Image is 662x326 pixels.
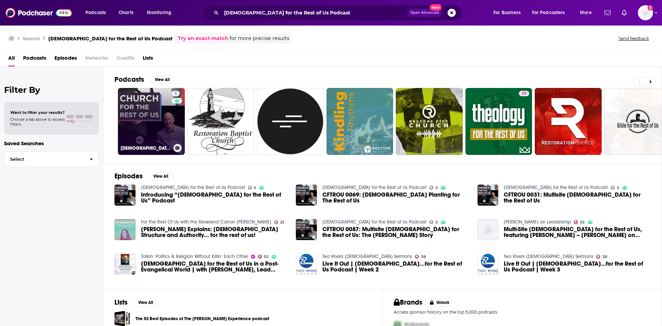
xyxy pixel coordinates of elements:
[421,255,426,258] span: 38
[114,185,136,206] a: Introducing “Church for the Rest of Us” Podcast
[489,7,529,18] button: open menu
[114,75,174,84] a: PodcastsView All
[504,192,651,204] a: CFTROU 0031: Multisite Church for the Rest of Us
[8,52,15,67] a: All
[141,261,288,273] a: Church for the Rest of Us in a Post-Evangelical World | with Joe Smith, Lead Pastor of Shift GNV
[322,192,469,204] a: CFTROU 0069: Church Planting for The Rest of Us
[478,219,499,240] a: Multi-Site Church for the Rest of Us, featuring Jimmy Scroggins – Rainer on Leadership #287
[435,221,438,224] span: 5
[322,261,469,273] span: Live It Out | [DEMOGRAPHIC_DATA]...for the Rest of Us Podcast | Week 2
[296,254,317,275] img: Live It Out | Leviticus...for the Rest of Us Podcast | Week 2
[258,255,269,259] a: 55
[114,219,136,240] a: Megan Explains: Church Structure and Authority… for the rest of us!
[504,226,651,238] a: Multi-Site Church for the Rest of Us, featuring Jimmy Scroggins – Rainer on Leadership #287
[493,8,521,18] span: For Business
[264,255,269,258] span: 55
[638,5,653,20] button: Show profile menu
[114,7,138,18] a: Charts
[611,186,619,190] a: 5
[10,117,65,127] span: Choose a tab above to access filters.
[141,226,288,238] a: Megan Explains: Church Structure and Authority… for the rest of us!
[221,7,407,18] input: Search podcasts, credits, & more...
[322,254,412,259] a: Two Rivers Church Sermons
[274,220,285,224] a: 23
[322,226,469,238] span: CFTROU 0087: Multisite [DEMOGRAPHIC_DATA] for the Rest of Us: The [PERSON_NAME] Story
[574,220,585,224] a: 55
[429,220,438,224] a: 5
[141,261,288,273] span: [DEMOGRAPHIC_DATA] for the Rest of Us in a Post-Evangelical World | with [PERSON_NAME], Lead [DEM...
[121,145,171,151] h3: [DEMOGRAPHIC_DATA] for the Rest of Us Podcast
[322,226,469,238] a: CFTROU 0087: Multisite Church for the Rest of Us: The Jimmy Scroggins Story
[504,192,651,204] span: CFTROU 0031: Multisite [DEMOGRAPHIC_DATA] for the Rest of Us
[143,52,153,67] a: Lists
[322,219,427,225] a: Church for the Rest of Us Podcast
[141,254,248,259] a: Talkin‘ Politics & Religion Without Killin‘ Each Other
[172,91,180,96] a: 5
[136,315,269,323] a: The 52 Best Episodes of The [PERSON_NAME] Experience podcast
[648,5,653,11] svg: Add a profile image
[575,7,600,18] button: open menu
[4,157,84,161] span: Select
[504,261,651,273] a: Live It Out | Leviticus…for the Rest of Us Podcast | Week 3
[425,298,454,307] button: Unlock
[415,255,426,259] a: 38
[504,219,571,225] a: Rainer on Leadership
[114,254,136,275] img: Church for the Rest of Us in a Post-Evangelical World | with Joe Smith, Lead Pastor of Shift GNV
[322,185,427,190] a: Church for the Rest of Us Podcast
[23,52,46,67] a: Podcasts
[580,8,592,18] span: More
[150,76,174,84] button: View All
[54,52,77,67] a: Episodes
[230,34,289,42] span: for more precise results
[528,7,575,18] button: open menu
[407,9,442,17] button: Open AdvancedNew
[142,7,180,18] button: open menu
[209,5,468,21] div: Search podcasts, credits, & more...
[478,254,499,275] img: Live It Out | Leviticus…for the Rest of Us Podcast | Week 3
[6,6,72,19] img: Podchaser - Follow, Share and Rate Podcasts
[141,226,288,238] span: [PERSON_NAME] Explains: [DEMOGRAPHIC_DATA] Structure and Authority… for the rest of us!
[141,192,288,204] span: Introducing “[DEMOGRAPHIC_DATA] for the Rest of Us” Podcast
[81,7,115,18] button: open menu
[522,90,526,97] span: 39
[322,192,469,204] span: CFTROU 0069: [DEMOGRAPHIC_DATA] Planting for The Rest of Us
[114,75,144,84] h2: Podcasts
[254,186,256,189] span: 5
[478,185,499,206] a: CFTROU 0031: Multisite Church for the Rest of Us
[532,8,565,18] span: For Podcasters
[504,254,593,259] a: Two Rivers Church Sermons
[141,219,271,225] a: For The Rest Of Us with the Reverend Canon Megan Castellan
[616,36,651,41] button: Send feedback
[430,4,442,11] span: New
[429,186,438,190] a: 5
[85,52,108,67] span: Networks
[114,172,173,180] a: EpisodesView All
[596,255,607,259] a: 38
[141,192,288,204] a: Introducing “Church for the Rest of Us” Podcast
[617,186,619,189] span: 5
[141,185,245,190] a: Church for the Rest of Us Podcast
[296,185,317,206] img: CFTROU 0069: Church Planting for The Rest of Us
[519,91,529,96] a: 39
[296,219,317,240] img: CFTROU 0087: Multisite Church for the Rest of Us: The Jimmy Scroggins Story
[148,172,173,180] button: View All
[86,8,106,18] span: Podcasts
[394,298,422,307] h2: Brands
[133,298,158,307] button: View All
[280,221,284,224] span: 23
[174,90,177,97] span: 5
[394,309,651,315] p: Access sponsor history on the top 5,000 podcasts.
[504,261,651,273] span: Live It Out | [DEMOGRAPHIC_DATA]…for the Rest of Us Podcast | Week 3
[10,110,65,115] span: Want to filter your results?
[580,221,585,224] span: 55
[248,186,257,190] a: 5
